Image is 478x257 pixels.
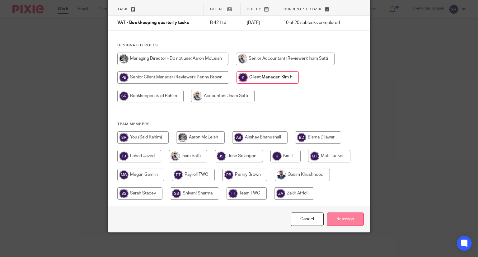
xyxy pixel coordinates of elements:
[210,20,234,26] p: B 42 Ltd
[117,7,128,11] span: Task
[210,7,224,11] span: Client
[284,7,322,11] span: Current subtask
[247,7,261,11] span: Due by
[291,213,324,226] a: Close this dialog window
[277,16,350,30] td: 10 of 20 subtasks completed
[117,43,361,48] h4: Designated Roles
[117,122,361,127] h4: Team members
[327,213,364,226] input: Reassign
[247,20,271,26] p: [DATE]
[117,21,189,25] span: VAT - Bookkeeping quarterly tasks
